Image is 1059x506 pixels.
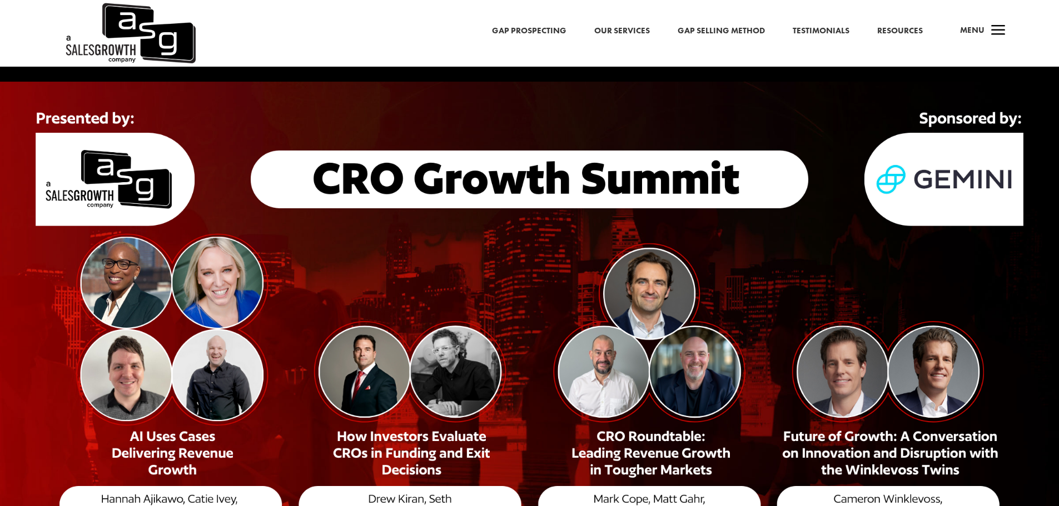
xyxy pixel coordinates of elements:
[678,24,765,38] a: Gap Selling Method
[594,24,650,38] a: Our Services
[987,20,1010,42] span: a
[492,24,566,38] a: Gap Prospecting
[877,24,923,38] a: Resources
[960,24,985,36] span: Menu
[793,24,849,38] a: Testimonials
